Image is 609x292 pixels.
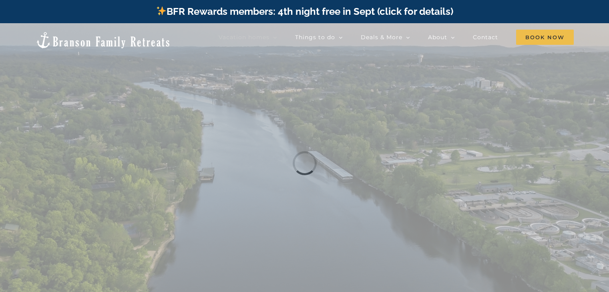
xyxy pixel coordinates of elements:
[428,29,455,45] a: About
[516,30,574,45] span: Book Now
[219,29,574,45] nav: Main Menu
[473,34,498,40] span: Contact
[428,34,447,40] span: About
[219,34,269,40] span: Vacation homes
[157,6,166,16] img: ✨
[361,34,402,40] span: Deals & More
[473,29,498,45] a: Contact
[156,6,453,17] a: BFR Rewards members: 4th night free in Sept (click for details)
[516,29,574,45] a: Book Now
[219,29,277,45] a: Vacation homes
[295,34,335,40] span: Things to do
[295,29,343,45] a: Things to do
[35,31,171,49] img: Branson Family Retreats Logo
[361,29,410,45] a: Deals & More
